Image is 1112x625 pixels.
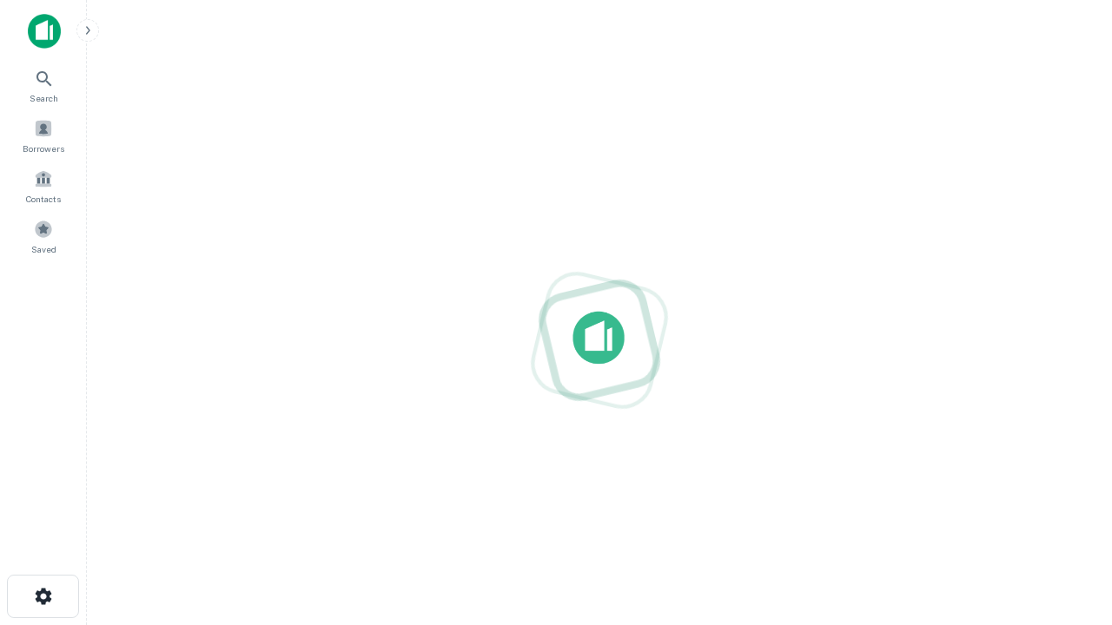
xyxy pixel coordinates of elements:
a: Search [5,62,82,109]
a: Borrowers [5,112,82,159]
span: Saved [31,242,56,256]
span: Contacts [26,192,61,206]
span: Search [30,91,58,105]
img: capitalize-icon.png [28,14,61,49]
a: Saved [5,213,82,260]
span: Borrowers [23,141,64,155]
a: Contacts [5,162,82,209]
iframe: Chat Widget [1025,431,1112,514]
